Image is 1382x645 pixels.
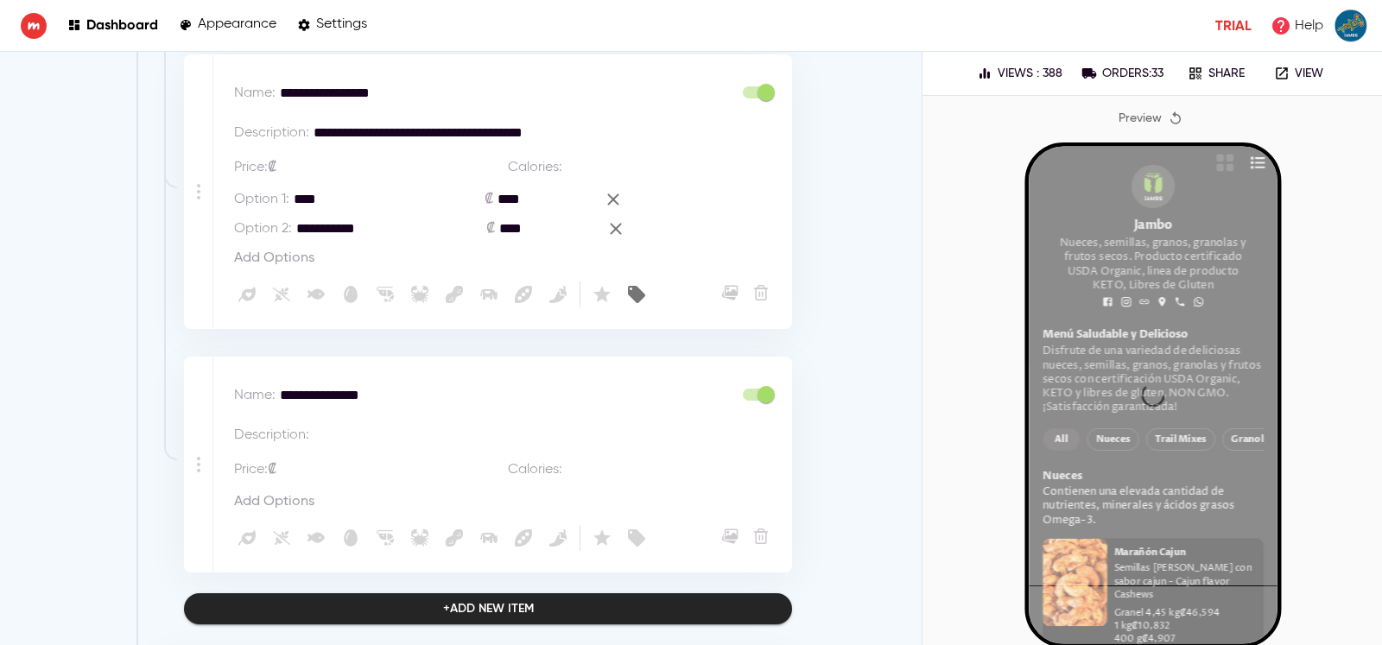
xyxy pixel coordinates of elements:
[1208,66,1245,81] p: Share
[316,16,367,33] p: Settings
[234,218,292,239] p: Option 2 :
[1176,60,1257,86] button: Share
[234,494,314,510] span: Add Options
[1265,10,1328,41] a: Help
[1334,9,1368,43] img: ACg8ocKKw9w--Og2pJ6k1JLysXp6UjDkcTFaFV9h5xqleaK-_cEwY02u=s96-c
[719,525,741,547] button: Upload Menu Image
[1028,147,1277,644] iframe: Mobile Preview
[1215,16,1252,36] p: Trial
[234,425,309,446] p: Description :
[234,123,309,143] p: Description :
[1075,60,1170,86] button: Orders:33
[297,14,367,37] a: Settings
[1295,16,1323,36] p: Help
[750,525,772,547] button: Remove
[719,281,741,304] button: Upload Menu Image
[486,218,495,239] p: ₡
[234,250,314,267] span: Add Options
[592,284,612,305] svg: Featured
[508,157,562,178] p: Calories :
[1262,60,1335,86] a: View
[67,14,158,37] a: Dashboard
[485,189,493,210] p: ₡
[1295,66,1323,81] p: View
[234,459,276,480] p: Price : ₡
[234,157,276,178] p: Price : ₡
[626,528,647,548] svg: Sale
[592,528,612,548] svg: Featured
[626,284,647,305] svg: Sale
[443,598,534,620] div: + Add new item
[184,593,792,625] button: +Add new item
[234,189,289,210] p: Option 1 :
[750,281,772,304] button: Remove
[508,459,562,480] p: Calories :
[234,83,276,104] p: Name :
[998,66,1062,81] p: Views : 388
[1102,66,1163,81] p: Orders : 33
[179,14,276,37] a: Appearance
[86,16,158,33] p: Dashboard
[198,16,276,33] p: Appearance
[234,385,276,406] p: Name :
[970,60,1069,86] button: Views : 388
